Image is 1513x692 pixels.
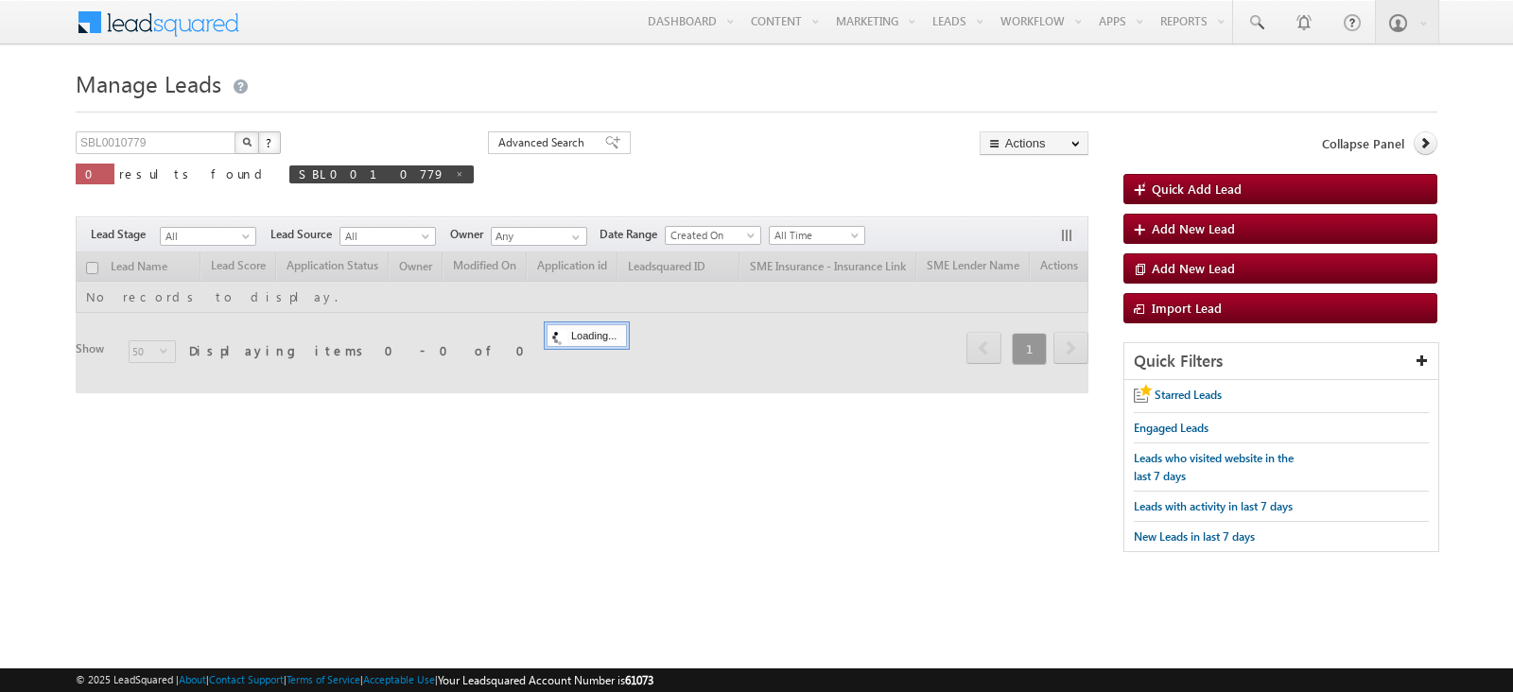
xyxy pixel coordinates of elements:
button: Actions [980,131,1088,155]
span: Lead Source [270,226,339,243]
a: About [179,673,206,685]
span: Your Leadsquared Account Number is [438,673,653,687]
a: Terms of Service [287,673,360,685]
div: Loading... [547,324,627,347]
span: All [161,228,251,245]
span: Manage Leads [76,68,221,98]
a: Created On [665,226,761,245]
span: Leads with activity in last 7 days [1134,499,1293,513]
span: 61073 [625,673,653,687]
span: Advanced Search [498,134,590,151]
span: © 2025 LeadSquared | | | | | [76,671,653,689]
a: All [160,227,256,246]
span: Starred Leads [1155,388,1222,402]
img: Search [242,137,252,147]
span: results found [119,165,270,182]
div: Quick Filters [1124,343,1438,380]
span: 0 [85,165,105,182]
span: Lead Stage [91,226,160,243]
a: All [339,227,436,246]
span: Owner [450,226,491,243]
span: Collapse Panel [1322,135,1404,152]
input: Type to Search [491,227,587,246]
span: Leads who visited website in the last 7 days [1134,451,1294,483]
span: Add New Lead [1152,220,1235,236]
span: New Leads in last 7 days [1134,529,1255,544]
a: Contact Support [209,673,284,685]
a: Acceptable Use [363,673,435,685]
span: All [340,228,430,245]
span: Import Lead [1152,300,1222,316]
span: SBL0010779 [299,165,445,182]
button: ? [258,131,281,154]
span: Engaged Leads [1134,421,1209,435]
span: ? [266,134,274,150]
span: All Time [770,227,860,244]
span: Add New Lead [1152,260,1235,276]
span: Quick Add Lead [1152,181,1242,197]
span: Date Range [600,226,665,243]
a: All Time [769,226,865,245]
span: Created On [666,227,756,244]
a: Show All Items [562,228,585,247]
